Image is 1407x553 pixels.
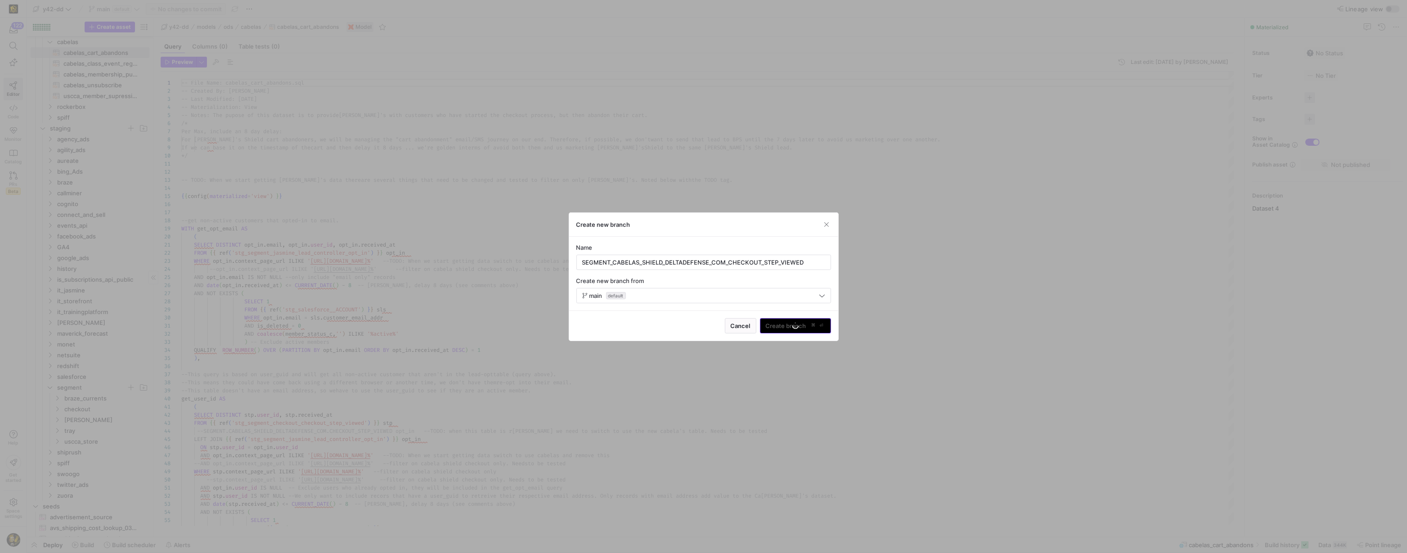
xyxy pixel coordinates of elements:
div: Name [576,244,831,251]
input: Branch name [582,259,825,266]
div: Create new branch from [576,277,831,284]
span: default [606,292,626,299]
button: maindefault [576,288,831,303]
button: Cancel [725,318,756,333]
span: main [589,292,602,299]
span: Cancel [731,322,751,329]
h3: Create new branch [576,221,630,228]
